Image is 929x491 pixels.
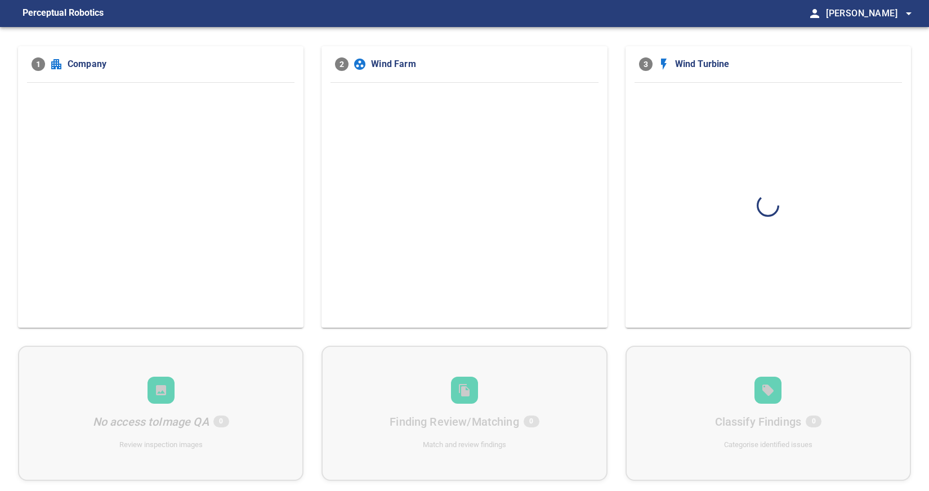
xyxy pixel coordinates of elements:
[826,6,915,21] span: [PERSON_NAME]
[902,7,915,20] span: arrow_drop_down
[639,57,653,71] span: 3
[335,57,349,71] span: 2
[371,57,593,71] span: Wind Farm
[32,57,45,71] span: 1
[675,57,897,71] span: Wind Turbine
[68,57,290,71] span: Company
[23,5,104,23] figcaption: Perceptual Robotics
[821,2,915,25] button: [PERSON_NAME]
[808,7,821,20] span: person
